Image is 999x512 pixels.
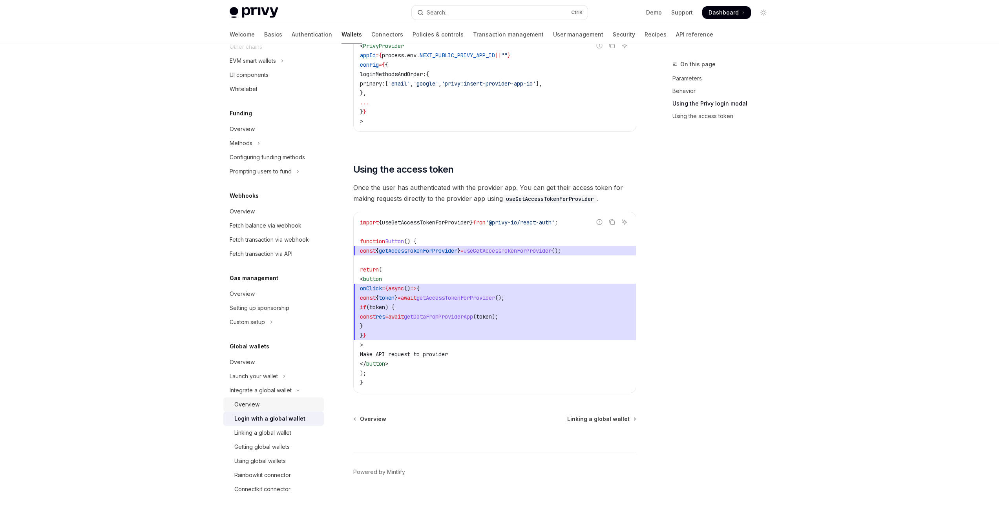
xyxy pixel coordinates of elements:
[230,221,301,230] div: Fetch balance via webhook
[427,8,449,17] div: Search...
[223,150,324,164] a: Configuring funding methods
[223,219,324,233] a: Fetch balance via webhook
[473,25,544,44] a: Transaction management
[360,71,426,78] span: loginMethodsAndOrder:
[360,360,366,367] span: </
[230,124,255,134] div: Overview
[230,153,305,162] div: Configuring funding methods
[552,247,561,254] span: ();
[223,369,324,383] button: Toggle Launch your wallet section
[230,84,257,94] div: Whitelabel
[234,485,290,494] div: Connectkit connector
[230,167,292,176] div: Prompting users to fund
[382,219,470,226] span: useGetAccessTokenForProvider
[223,164,324,179] button: Toggle Prompting users to fund section
[470,219,473,226] span: }
[709,9,739,16] span: Dashboard
[672,72,776,85] a: Parameters
[223,468,324,482] a: Rainbowkit connector
[230,207,255,216] div: Overview
[460,247,464,254] span: =
[376,52,379,59] span: =
[416,285,420,292] span: {
[223,68,324,82] a: UI components
[438,80,442,87] span: ,
[646,9,662,16] a: Demo
[234,456,286,466] div: Using global wallets
[360,99,369,106] span: ...
[492,313,498,320] span: );
[223,355,324,369] a: Overview
[360,61,379,68] span: config
[382,285,385,292] span: =
[360,323,363,330] span: }
[385,285,404,292] span: {async
[619,40,630,51] button: Ask AI
[385,238,404,245] span: Button
[230,357,255,367] div: Overview
[607,40,617,51] button: Copy the contents from the code block
[385,360,388,367] span: >
[401,294,416,301] span: await
[394,294,398,301] span: }
[360,341,363,348] span: >
[553,25,603,44] a: User management
[676,25,713,44] a: API reference
[234,414,305,423] div: Login with a global wallet
[230,372,278,381] div: Launch your wallet
[230,289,255,299] div: Overview
[230,138,252,148] div: Methods
[501,52,508,59] span: ""
[385,80,388,87] span: [
[503,195,597,203] code: useGetAccessTokenForProvider
[360,415,386,423] span: Overview
[223,383,324,397] button: Toggle Integrate a global wallet section
[410,80,413,87] span: ,
[353,163,454,176] span: Using the access token
[420,52,495,59] span: NEXT_PUBLIC_PRIVY_APP_ID
[360,332,363,339] span: }
[230,303,289,313] div: Setting up sponsorship
[360,370,366,377] span: );
[426,71,429,78] span: {
[416,52,420,59] span: .
[398,294,401,301] span: =
[379,247,457,254] span: getAccessTokenForProvider
[223,315,324,329] button: Toggle Custom setup section
[376,294,379,301] span: {
[360,108,363,115] span: }
[363,108,366,115] span: }
[360,247,376,254] span: const
[342,25,362,44] a: Wallets
[473,219,486,226] span: from
[230,273,278,283] h5: Gas management
[230,386,292,395] div: Integrate a global wallet
[671,9,693,16] a: Support
[404,313,473,320] span: getDataFromProviderApp
[360,351,448,358] span: Make API request to provider
[223,247,324,261] a: Fetch transaction via API
[360,266,379,273] span: return
[413,80,438,87] span: 'google'
[508,52,511,59] span: }
[376,247,379,254] span: {
[360,238,385,245] span: function
[382,52,404,59] span: process
[354,415,386,423] a: Overview
[613,25,635,44] a: Security
[379,266,382,273] span: (
[360,294,376,301] span: const
[702,6,751,19] a: Dashboard
[404,238,416,245] span: () {
[385,304,394,311] span: ) {
[223,482,324,496] a: Connectkit connector
[223,440,324,454] a: Getting global wallets
[360,285,382,292] span: onClick
[230,25,255,44] a: Welcome
[379,61,382,68] span: =
[416,294,495,301] span: getAccessTokenForProvider
[645,25,667,44] a: Recipes
[223,233,324,247] a: Fetch transaction via webhook
[230,56,276,66] div: EVM smart wallets
[555,219,558,226] span: ;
